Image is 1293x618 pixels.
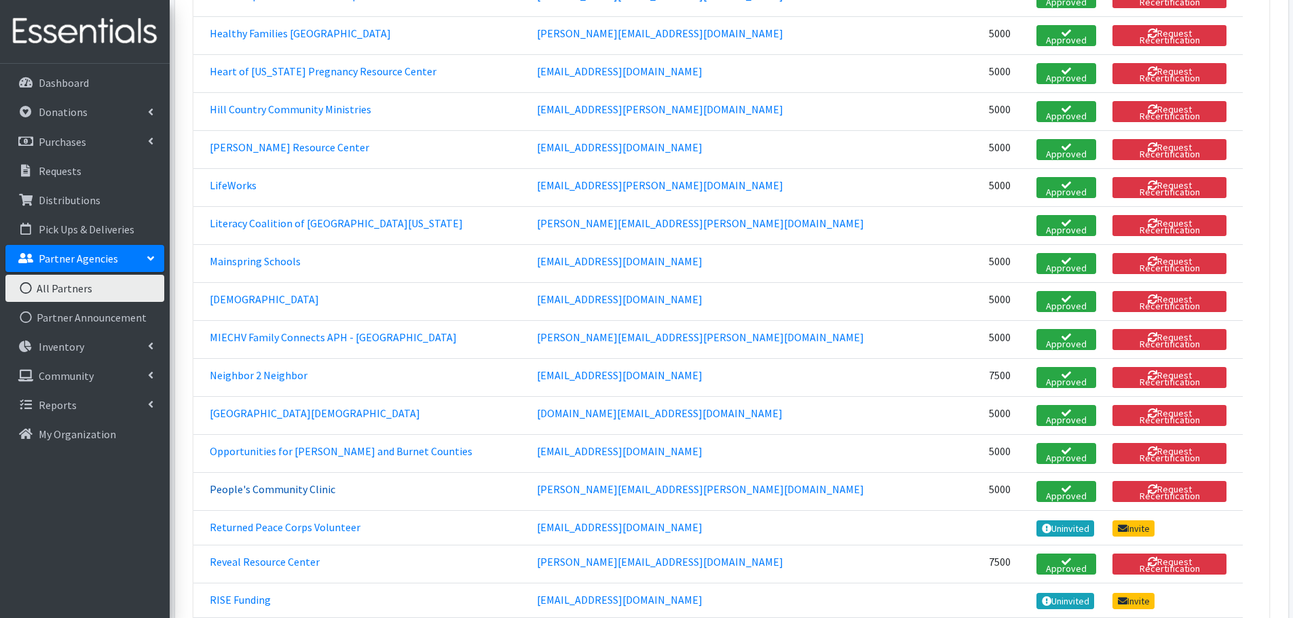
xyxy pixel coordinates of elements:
[537,178,783,192] a: [EMAIL_ADDRESS][PERSON_NAME][DOMAIN_NAME]
[5,362,164,389] a: Community
[1036,25,1096,46] a: Approved
[1112,329,1226,350] button: Request Recertification
[537,64,702,78] a: [EMAIL_ADDRESS][DOMAIN_NAME]
[1036,291,1096,312] a: Approved
[5,245,164,272] a: Partner Agencies
[1112,139,1226,160] button: Request Recertification
[537,482,864,496] a: [PERSON_NAME][EMAIL_ADDRESS][PERSON_NAME][DOMAIN_NAME]
[5,304,164,331] a: Partner Announcement
[1036,481,1096,502] a: Approved
[537,444,702,458] a: [EMAIL_ADDRESS][DOMAIN_NAME]
[5,128,164,155] a: Purchases
[210,178,257,192] a: LifeWorks
[1112,291,1226,312] button: Request Recertification
[39,340,84,353] p: Inventory
[210,520,360,534] a: Returned Peace Corps Volunteer
[1036,101,1096,122] a: Approved
[210,26,391,40] a: Healthy Families [GEOGRAPHIC_DATA]
[1036,177,1096,198] a: Approved
[1112,554,1226,575] button: Request Recertification
[39,252,118,265] p: Partner Agencies
[537,216,864,230] a: [PERSON_NAME][EMAIL_ADDRESS][PERSON_NAME][DOMAIN_NAME]
[981,16,1028,54] td: 5000
[537,593,702,606] a: [EMAIL_ADDRESS][DOMAIN_NAME]
[981,320,1028,358] td: 5000
[981,434,1028,472] td: 5000
[1112,593,1155,609] a: Invite
[1112,481,1226,502] button: Request Recertification
[1112,25,1226,46] button: Request Recertification
[1112,443,1226,464] button: Request Recertification
[537,555,783,568] a: [PERSON_NAME][EMAIL_ADDRESS][DOMAIN_NAME]
[537,102,783,116] a: [EMAIL_ADDRESS][PERSON_NAME][DOMAIN_NAME]
[5,157,164,185] a: Requests
[5,187,164,214] a: Distributions
[1036,215,1096,236] a: Approved
[210,216,463,230] a: Literacy Coalition of [GEOGRAPHIC_DATA][US_STATE]
[1112,215,1226,236] button: Request Recertification
[39,398,77,412] p: Reports
[981,244,1028,282] td: 5000
[1036,329,1096,350] a: Approved
[210,444,472,458] a: Opportunities for [PERSON_NAME] and Burnet Counties
[1036,367,1096,388] a: Approved
[981,168,1028,206] td: 5000
[210,140,369,154] a: [PERSON_NAME] Resource Center
[39,369,94,383] p: Community
[210,368,307,382] a: Neighbor 2 Neighbor
[537,292,702,306] a: [EMAIL_ADDRESS][DOMAIN_NAME]
[1036,63,1096,84] a: Approved
[5,421,164,448] a: My Organization
[537,406,783,420] a: [DOMAIN_NAME][EMAIL_ADDRESS][DOMAIN_NAME]
[39,135,86,149] p: Purchases
[210,292,319,306] a: [DEMOGRAPHIC_DATA]
[537,140,702,154] a: [EMAIL_ADDRESS][DOMAIN_NAME]
[210,64,436,78] a: Heart of [US_STATE] Pregnancy Resource Center
[5,98,164,125] a: Donations
[1112,253,1226,274] button: Request Recertification
[981,130,1028,168] td: 5000
[1112,101,1226,122] button: Request Recertification
[210,254,301,268] a: Mainspring Schools
[39,193,100,207] p: Distributions
[5,216,164,243] a: Pick Ups & Deliveries
[981,472,1028,510] td: 5000
[1036,253,1096,274] a: Approved
[39,76,89,90] p: Dashboard
[1112,520,1155,537] a: Invite
[1112,367,1226,388] button: Request Recertification
[1036,520,1094,537] a: Uninvited
[981,358,1028,396] td: 7500
[210,330,457,344] a: MIECHV Family Connects APH - [GEOGRAPHIC_DATA]
[537,330,864,344] a: [PERSON_NAME][EMAIL_ADDRESS][PERSON_NAME][DOMAIN_NAME]
[981,282,1028,320] td: 5000
[210,593,271,606] a: RISE Funding
[537,254,702,268] a: [EMAIL_ADDRESS][DOMAIN_NAME]
[5,275,164,302] a: All Partners
[981,396,1028,434] td: 5000
[210,555,320,568] a: Reveal Resource Center
[1112,63,1226,84] button: Request Recertification
[537,520,702,534] a: [EMAIL_ADDRESS][DOMAIN_NAME]
[210,102,371,116] a: Hill Country Community Ministries
[1036,554,1096,575] a: Approved
[210,482,335,496] a: People's Community Clinic
[1036,443,1096,464] a: Approved
[981,92,1028,130] td: 5000
[981,54,1028,92] td: 5000
[5,9,164,54] img: HumanEssentials
[1036,139,1096,160] a: Approved
[5,391,164,419] a: Reports
[537,368,702,382] a: [EMAIL_ADDRESS][DOMAIN_NAME]
[1112,177,1226,198] button: Request Recertification
[5,69,164,96] a: Dashboard
[1112,405,1226,426] button: Request Recertification
[39,164,81,178] p: Requests
[1036,593,1094,609] a: Uninvited
[537,26,783,40] a: [PERSON_NAME][EMAIL_ADDRESS][DOMAIN_NAME]
[981,545,1028,583] td: 7500
[39,105,88,119] p: Donations
[1036,405,1096,426] a: Approved
[210,406,420,420] a: [GEOGRAPHIC_DATA][DEMOGRAPHIC_DATA]
[5,333,164,360] a: Inventory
